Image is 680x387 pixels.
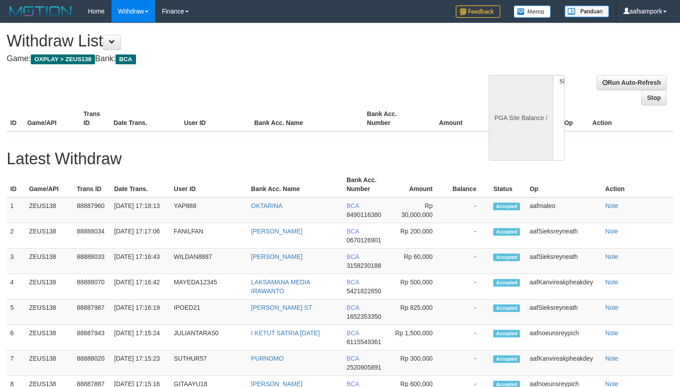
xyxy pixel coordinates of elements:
h1: Latest Withdraw [7,150,673,168]
a: Note [605,279,618,286]
td: aafmaleo [526,197,602,223]
td: - [446,274,490,300]
td: - [446,325,490,350]
th: Amount [420,106,476,131]
span: BCA [346,355,359,362]
th: ID [7,172,25,197]
span: 3158230188 [346,262,381,269]
td: Rp 1,500,000 [391,325,446,350]
td: 88888033 [73,249,111,274]
td: Rp 60,000 [391,249,446,274]
td: aafSieksreyneath [526,223,602,249]
td: - [446,197,490,223]
a: Note [605,304,618,311]
th: Game/API [25,172,73,197]
span: Accepted [493,254,520,261]
th: Bank Acc. Name [247,172,343,197]
span: BCA [346,202,359,209]
td: IPOED21 [170,300,247,325]
th: Amount [391,172,446,197]
td: 7 [7,350,25,376]
a: Note [605,202,618,209]
a: Note [605,355,618,362]
span: BCA [346,253,359,260]
a: OKTARINA [251,202,283,209]
th: Bank Acc. Name [251,106,363,131]
img: Button%20Memo.svg [514,5,551,18]
a: [PERSON_NAME] [251,253,302,260]
th: User ID [180,106,251,131]
span: BCA [346,329,359,337]
th: Date Trans. [111,172,170,197]
td: aafSieksreyneath [526,300,602,325]
span: 6115549361 [346,338,381,345]
a: Run Auto-Refresh [597,75,667,90]
th: Trans ID [80,106,110,131]
td: ZEUS138 [25,274,73,300]
span: 5421822850 [346,287,381,295]
td: ZEUS138 [25,300,73,325]
h1: Withdraw List [7,32,445,50]
img: panduan.png [565,5,609,17]
td: 6 [7,325,25,350]
td: aafKanvireakpheakdey [526,274,602,300]
span: BCA [346,304,359,311]
td: FANILFAN [170,223,247,249]
span: 1652353350 [346,313,381,320]
th: Bank Acc. Number [343,172,391,197]
th: Date Trans. [110,106,181,131]
td: ZEUS138 [25,325,73,350]
td: Rp 200,000 [391,223,446,249]
th: ID [7,106,24,131]
a: [PERSON_NAME] ST [251,304,312,311]
td: [DATE] 17:17:06 [111,223,170,249]
td: 1 [7,197,25,223]
span: 2520905891 [346,364,381,371]
td: MAYEDA12345 [170,274,247,300]
td: 3 [7,249,25,274]
th: Game/API [24,106,80,131]
th: Op [526,172,602,197]
td: aafnoeunsreypich [526,325,602,350]
span: Accepted [493,304,520,312]
td: 2 [7,223,25,249]
a: Note [605,228,618,235]
td: 88888070 [73,274,111,300]
td: 88888020 [73,350,111,376]
td: [DATE] 17:16:19 [111,300,170,325]
td: 88887943 [73,325,111,350]
td: [DATE] 17:18:13 [111,197,170,223]
h4: Game: Bank: [7,54,445,63]
td: - [446,350,490,376]
td: 88887987 [73,300,111,325]
td: ZEUS138 [25,249,73,274]
a: I KETUT SATRIA [DATE] [251,329,320,337]
span: OXPLAY > ZEUS138 [31,54,95,64]
span: 0670126901 [346,237,381,244]
td: aafSieksreyneath [526,249,602,274]
td: 4 [7,274,25,300]
span: BCA [346,279,359,286]
img: Feedback.jpg [456,5,500,18]
td: aafKanvireakpheakdey [526,350,602,376]
th: Trans ID [73,172,111,197]
td: [DATE] 17:15:23 [111,350,170,376]
span: Accepted [493,355,520,363]
a: [PERSON_NAME] [251,228,302,235]
a: Note [605,329,618,337]
th: Op [560,106,589,131]
td: ZEUS138 [25,197,73,223]
img: MOTION_logo.png [7,4,74,18]
td: 88887960 [73,197,111,223]
td: Rp 500,000 [391,274,446,300]
td: 88888034 [73,223,111,249]
th: Balance [476,106,528,131]
span: Accepted [493,203,520,210]
td: - [446,223,490,249]
td: JULIANTARA50 [170,325,247,350]
span: Accepted [493,228,520,236]
span: Accepted [493,330,520,337]
a: Stop [641,90,667,105]
td: Rp 300,000 [391,350,446,376]
td: - [446,300,490,325]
